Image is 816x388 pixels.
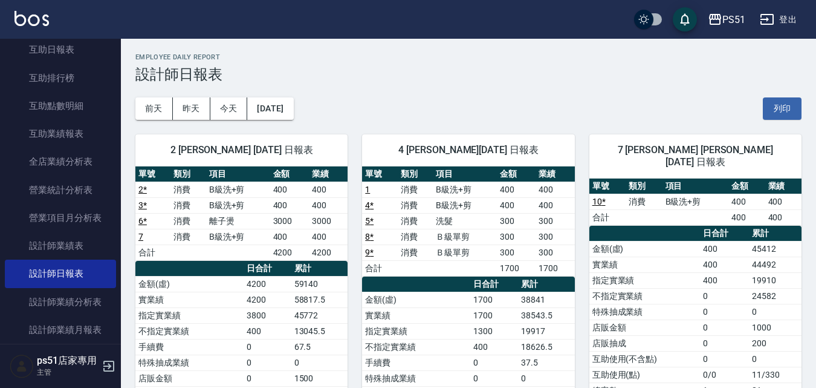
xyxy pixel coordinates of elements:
[398,245,433,260] td: 消費
[433,166,497,182] th: 項目
[749,335,801,351] td: 200
[135,66,801,83] h3: 設計師日報表
[362,260,397,276] td: 合計
[700,272,749,288] td: 400
[170,166,206,182] th: 類別
[135,307,244,323] td: 指定實業績
[749,304,801,320] td: 0
[700,241,749,257] td: 400
[291,370,348,386] td: 1500
[135,276,244,292] td: 金額(虛)
[170,182,206,197] td: 消費
[398,197,433,213] td: 消費
[700,226,749,242] th: 日合計
[749,226,801,242] th: 累計
[5,204,116,232] a: 營業項目月分析表
[700,367,749,383] td: 0/0
[749,288,801,304] td: 24582
[206,213,270,229] td: 離子燙
[291,261,348,277] th: 累計
[135,370,244,386] td: 店販金額
[589,179,626,194] th: 單號
[700,320,749,335] td: 0
[755,8,801,31] button: 登出
[626,194,662,209] td: 消費
[5,288,116,316] a: 設計師業績分析表
[518,277,575,292] th: 累計
[589,288,700,304] td: 不指定實業績
[270,166,309,182] th: 金額
[398,229,433,245] td: 消費
[309,182,348,197] td: 400
[589,351,700,367] td: 互助使用(不含點)
[728,209,765,225] td: 400
[5,148,116,176] a: 全店業績分析表
[362,292,470,307] td: 金額(虛)
[589,367,700,383] td: 互助使用(點)
[497,182,536,197] td: 400
[722,12,745,27] div: PS51
[15,11,49,26] img: Logo
[210,97,248,120] button: 今天
[433,229,497,245] td: Ｂ級單剪
[362,339,470,355] td: 不指定實業績
[5,64,116,92] a: 互助排行榜
[5,316,116,344] a: 設計師業績月報表
[5,120,116,148] a: 互助業績報表
[589,320,700,335] td: 店販金額
[700,257,749,272] td: 400
[518,323,575,339] td: 19917
[765,179,801,194] th: 業績
[433,245,497,260] td: Ｂ級單剪
[244,307,291,323] td: 3800
[291,339,348,355] td: 67.5
[497,245,536,260] td: 300
[270,229,309,245] td: 400
[362,166,574,277] table: a dense table
[497,213,536,229] td: 300
[673,7,697,31] button: save
[536,166,574,182] th: 業績
[662,179,729,194] th: 項目
[398,182,433,197] td: 消費
[589,335,700,351] td: 店販抽成
[497,166,536,182] th: 金額
[536,245,574,260] td: 300
[765,209,801,225] td: 400
[536,229,574,245] td: 300
[206,197,270,213] td: B級洗+剪
[135,339,244,355] td: 手續費
[5,260,116,288] a: 設計師日報表
[244,323,291,339] td: 400
[470,339,518,355] td: 400
[589,257,700,272] td: 實業績
[518,307,575,323] td: 38543.5
[5,232,116,260] a: 設計師業績表
[291,292,348,307] td: 58817.5
[470,323,518,339] td: 1300
[206,182,270,197] td: B級洗+剪
[135,292,244,307] td: 實業績
[244,261,291,277] th: 日合計
[365,185,370,194] a: 1
[362,323,470,339] td: 指定實業績
[536,260,574,276] td: 1700
[703,7,750,32] button: PS51
[362,355,470,370] td: 手續費
[362,307,470,323] td: 實業績
[170,197,206,213] td: 消費
[270,213,309,229] td: 3000
[589,209,626,225] td: 合計
[309,229,348,245] td: 400
[433,182,497,197] td: B級洗+剪
[749,257,801,272] td: 44492
[604,144,787,168] span: 7 [PERSON_NAME] [PERSON_NAME][DATE] 日報表
[765,194,801,209] td: 400
[700,288,749,304] td: 0
[749,367,801,383] td: 11/330
[518,355,575,370] td: 37.5
[135,166,348,261] table: a dense table
[244,292,291,307] td: 4200
[309,166,348,182] th: 業績
[377,144,560,156] span: 4 [PERSON_NAME][DATE] 日報表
